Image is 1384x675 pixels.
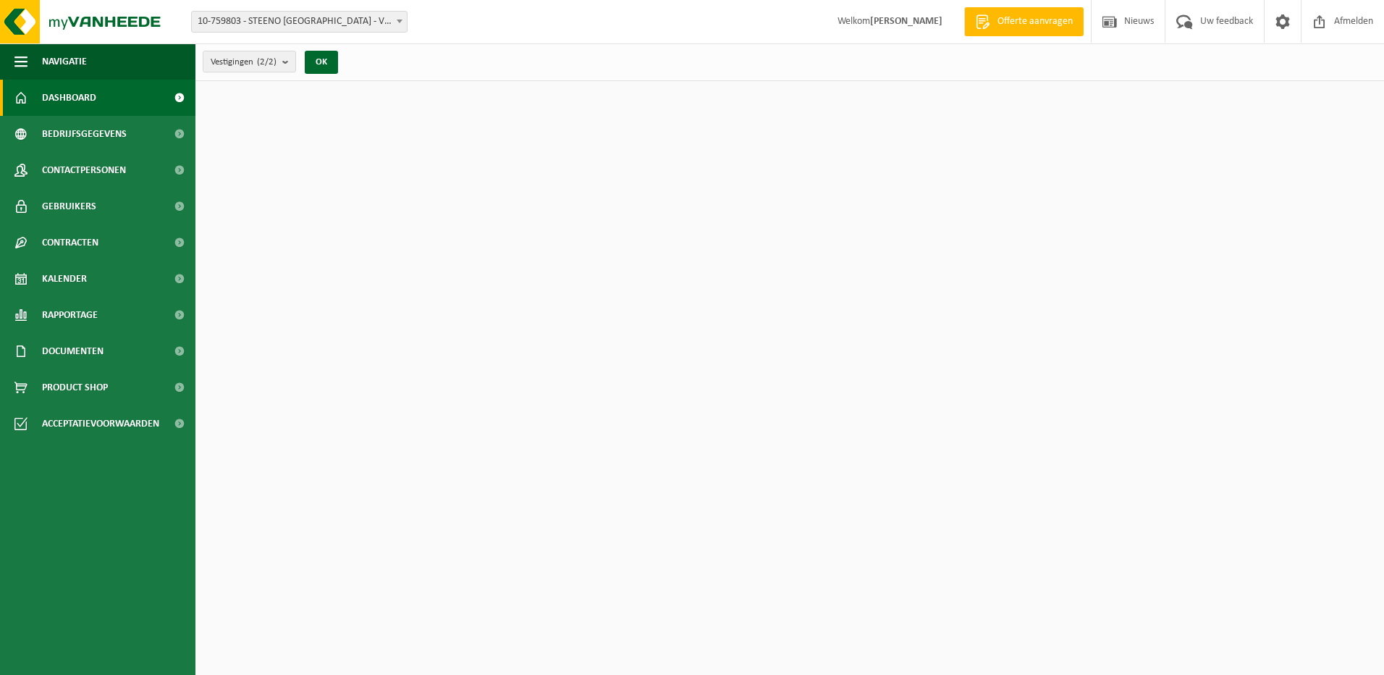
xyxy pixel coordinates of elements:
[42,369,108,406] span: Product Shop
[42,188,96,225] span: Gebruikers
[964,7,1084,36] a: Offerte aanvragen
[994,14,1076,29] span: Offerte aanvragen
[203,51,296,72] button: Vestigingen(2/2)
[870,16,942,27] strong: [PERSON_NAME]
[211,51,277,73] span: Vestigingen
[42,406,159,442] span: Acceptatievoorwaarden
[257,57,277,67] count: (2/2)
[42,225,98,261] span: Contracten
[192,12,407,32] span: 10-759803 - STEENO NV - VICHTE
[42,261,87,297] span: Kalender
[42,116,127,152] span: Bedrijfsgegevens
[42,43,87,80] span: Navigatie
[191,11,408,33] span: 10-759803 - STEENO NV - VICHTE
[42,333,104,369] span: Documenten
[42,152,126,188] span: Contactpersonen
[42,80,96,116] span: Dashboard
[305,51,338,74] button: OK
[42,297,98,333] span: Rapportage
